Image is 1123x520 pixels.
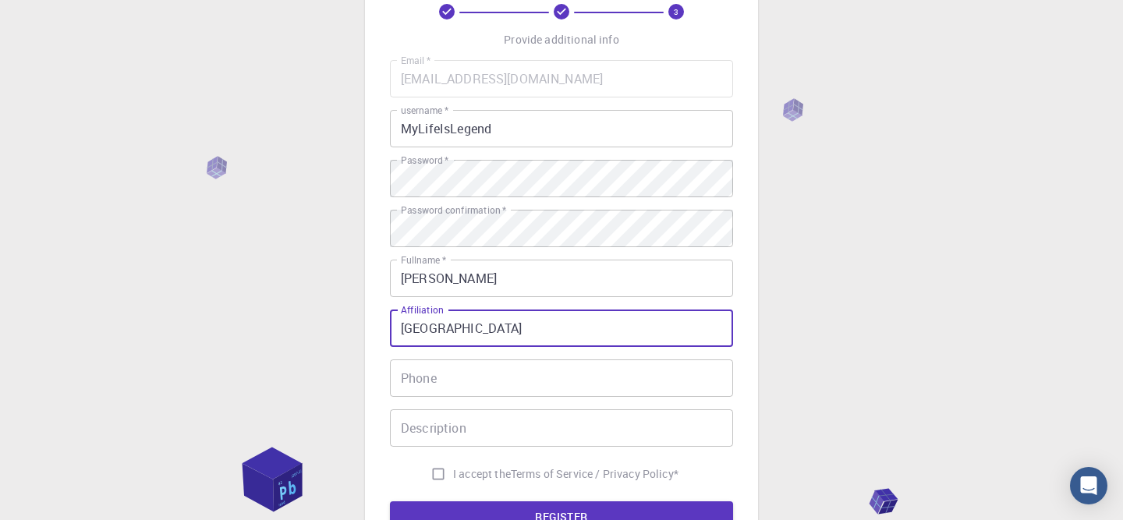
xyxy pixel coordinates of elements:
label: Fullname [401,253,446,267]
span: I accept the [453,466,511,482]
div: Open Intercom Messenger [1070,467,1107,504]
label: Password [401,154,448,167]
text: 3 [674,6,678,17]
p: Terms of Service / Privacy Policy * [511,466,678,482]
label: Password confirmation [401,203,506,217]
a: Terms of Service / Privacy Policy* [511,466,678,482]
label: Affiliation [401,303,443,317]
p: Provide additional info [504,32,618,48]
label: Email [401,54,430,67]
label: username [401,104,448,117]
